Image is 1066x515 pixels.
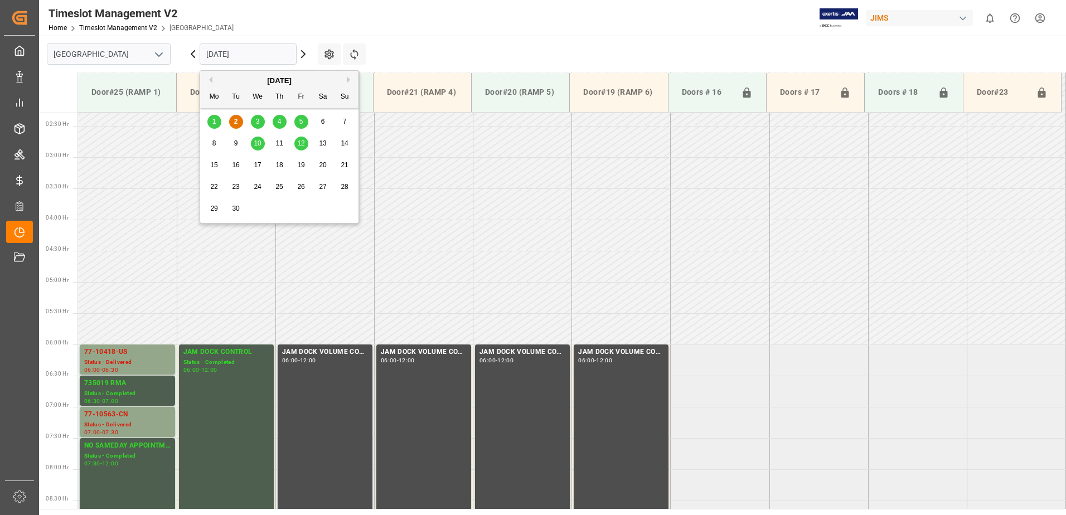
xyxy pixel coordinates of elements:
[84,347,171,358] div: 77-10418-US
[776,82,835,103] div: Doors # 17
[251,137,265,150] div: Choose Wednesday, September 10th, 2025
[46,121,69,127] span: 02:30 Hr
[874,82,933,103] div: Doors # 18
[46,495,69,502] span: 08:30 Hr
[338,180,352,194] div: Choose Sunday, September 28th, 2025
[229,202,243,216] div: Choose Tuesday, September 30th, 2025
[341,161,348,169] span: 21
[397,358,399,363] div: -
[100,461,102,466] div: -
[207,115,221,129] div: Choose Monday, September 1st, 2025
[866,10,973,26] div: JIMS
[820,8,858,28] img: Exertis%20JAM%20-%20Email%20Logo.jpg_1722504956.jpg
[341,139,348,147] span: 14
[102,430,118,435] div: 07:30
[1002,6,1028,31] button: Help Center
[381,358,397,363] div: 06:00
[338,115,352,129] div: Choose Sunday, September 7th, 2025
[316,158,330,172] div: Choose Saturday, September 20th, 2025
[273,158,287,172] div: Choose Thursday, September 18th, 2025
[343,118,347,125] span: 7
[299,118,303,125] span: 5
[46,308,69,314] span: 05:30 Hr
[100,367,102,372] div: -
[251,158,265,172] div: Choose Wednesday, September 17th, 2025
[84,461,100,466] div: 07:30
[251,115,265,129] div: Choose Wednesday, September 3rd, 2025
[207,158,221,172] div: Choose Monday, September 15th, 2025
[46,402,69,408] span: 07:00 Hr
[381,347,467,358] div: JAM DOCK VOLUME CONTROL
[49,5,234,22] div: Timeslot Management V2
[84,430,100,435] div: 07:00
[84,420,171,430] div: Status - Delivered
[102,367,118,372] div: 06:30
[297,161,304,169] span: 19
[479,358,496,363] div: 06:00
[200,75,358,86] div: [DATE]
[207,90,221,104] div: Mo
[297,183,304,191] span: 26
[102,461,118,466] div: 12:00
[316,90,330,104] div: Sa
[594,358,596,363] div: -
[234,118,238,125] span: 2
[338,158,352,172] div: Choose Sunday, September 21st, 2025
[273,90,287,104] div: Th
[84,358,171,367] div: Status - Delivered
[84,409,171,420] div: 77-10563-CN
[46,183,69,190] span: 03:30 Hr
[319,161,326,169] span: 20
[210,205,217,212] span: 29
[206,76,212,83] button: Previous Month
[275,139,283,147] span: 11
[338,90,352,104] div: Su
[294,90,308,104] div: Fr
[87,82,167,103] div: Door#25 (RAMP 1)
[234,139,238,147] span: 9
[479,347,565,358] div: JAM DOCK VOLUME CONTROL
[273,137,287,150] div: Choose Thursday, September 11th, 2025
[298,358,300,363] div: -
[207,180,221,194] div: Choose Monday, September 22nd, 2025
[278,118,282,125] span: 4
[100,430,102,435] div: -
[229,137,243,150] div: Choose Tuesday, September 9th, 2025
[579,82,658,103] div: Door#19 (RAMP 6)
[79,24,157,32] a: Timeslot Management V2
[319,139,326,147] span: 13
[84,378,171,389] div: 735019 RMA
[347,76,353,83] button: Next Month
[321,118,325,125] span: 6
[232,205,239,212] span: 30
[294,180,308,194] div: Choose Friday, September 26th, 2025
[229,158,243,172] div: Choose Tuesday, September 16th, 2025
[183,367,200,372] div: 06:00
[297,139,304,147] span: 12
[200,43,297,65] input: DD.MM.YYYY
[677,82,736,103] div: Doors # 16
[102,399,118,404] div: 07:00
[47,43,171,65] input: Type to search/select
[46,215,69,221] span: 04:00 Hr
[316,180,330,194] div: Choose Saturday, September 27th, 2025
[273,180,287,194] div: Choose Thursday, September 25th, 2025
[251,90,265,104] div: We
[46,339,69,346] span: 06:00 Hr
[46,371,69,377] span: 06:30 Hr
[46,152,69,158] span: 03:00 Hr
[212,139,216,147] span: 8
[282,358,298,363] div: 06:00
[275,183,283,191] span: 25
[294,158,308,172] div: Choose Friday, September 19th, 2025
[46,433,69,439] span: 07:30 Hr
[972,82,1031,103] div: Door#23
[294,115,308,129] div: Choose Friday, September 5th, 2025
[84,399,100,404] div: 06:30
[232,161,239,169] span: 16
[203,111,356,220] div: month 2025-09
[84,440,171,451] div: NO SAMEDAY APPOINTMENT
[316,137,330,150] div: Choose Saturday, September 13th, 2025
[210,183,217,191] span: 22
[46,464,69,470] span: 08:00 Hr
